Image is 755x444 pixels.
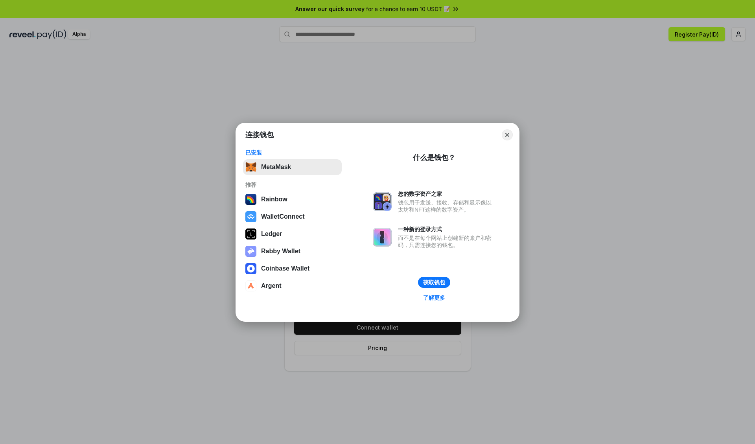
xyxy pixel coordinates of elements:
[373,192,392,211] img: svg+xml,%3Csvg%20xmlns%3D%22http%3A%2F%2Fwww.w3.org%2F2000%2Fsvg%22%20fill%3D%22none%22%20viewBox...
[245,228,256,240] img: svg+xml,%3Csvg%20xmlns%3D%22http%3A%2F%2Fwww.w3.org%2F2000%2Fsvg%22%20width%3D%2228%22%20height%3...
[502,129,513,140] button: Close
[245,280,256,291] img: svg+xml,%3Csvg%20width%3D%2228%22%20height%3D%2228%22%20viewBox%3D%220%200%2028%2028%22%20fill%3D...
[245,246,256,257] img: svg+xml,%3Csvg%20xmlns%3D%22http%3A%2F%2Fwww.w3.org%2F2000%2Fsvg%22%20fill%3D%22none%22%20viewBox...
[245,162,256,173] img: svg+xml,%3Csvg%20fill%3D%22none%22%20height%3D%2233%22%20viewBox%3D%220%200%2035%2033%22%20width%...
[243,159,342,175] button: MetaMask
[373,228,392,247] img: svg+xml,%3Csvg%20xmlns%3D%22http%3A%2F%2Fwww.w3.org%2F2000%2Fsvg%22%20fill%3D%22none%22%20viewBox...
[261,196,287,203] div: Rainbow
[243,261,342,276] button: Coinbase Wallet
[413,153,455,162] div: 什么是钱包？
[243,278,342,294] button: Argent
[243,192,342,207] button: Rainbow
[261,265,309,272] div: Coinbase Wallet
[243,243,342,259] button: Rabby Wallet
[423,294,445,301] div: 了解更多
[261,248,300,255] div: Rabby Wallet
[243,209,342,225] button: WalletConnect
[423,279,445,286] div: 获取钱包
[418,293,450,303] a: 了解更多
[398,190,495,197] div: 您的数字资产之家
[245,194,256,205] img: svg+xml,%3Csvg%20width%3D%22120%22%20height%3D%22120%22%20viewBox%3D%220%200%20120%20120%22%20fil...
[398,226,495,233] div: 一种新的登录方式
[261,230,282,238] div: Ledger
[245,130,274,140] h1: 连接钱包
[261,164,291,171] div: MetaMask
[245,263,256,274] img: svg+xml,%3Csvg%20width%3D%2228%22%20height%3D%2228%22%20viewBox%3D%220%200%2028%2028%22%20fill%3D...
[261,282,282,289] div: Argent
[398,234,495,249] div: 而不是在每个网站上创建新的账户和密码，只需连接您的钱包。
[245,211,256,222] img: svg+xml,%3Csvg%20width%3D%2228%22%20height%3D%2228%22%20viewBox%3D%220%200%2028%2028%22%20fill%3D...
[243,226,342,242] button: Ledger
[398,199,495,213] div: 钱包用于发送、接收、存储和显示像以太坊和NFT这样的数字资产。
[418,277,450,288] button: 获取钱包
[245,181,339,188] div: 推荐
[245,149,339,156] div: 已安装
[261,213,305,220] div: WalletConnect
